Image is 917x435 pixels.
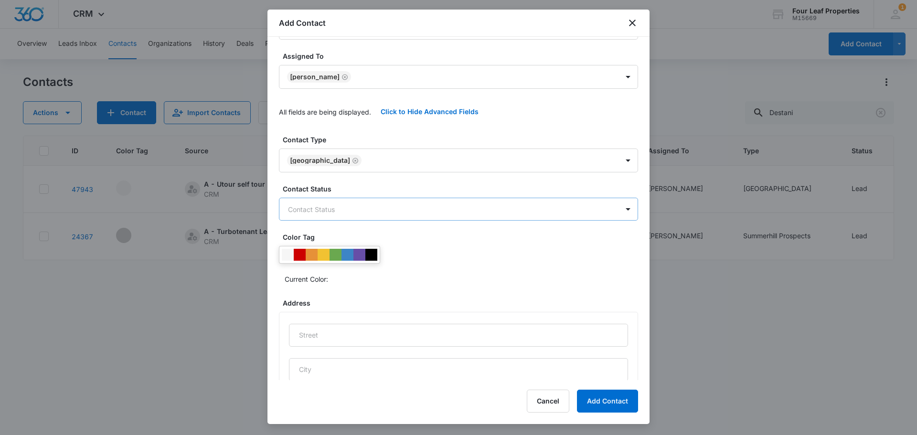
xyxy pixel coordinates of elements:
button: Cancel [527,390,569,413]
button: Add Contact [577,390,638,413]
label: Contact Status [283,184,642,194]
div: #f1c232 [318,249,330,261]
button: Click to Hide Advanced Fields [371,100,488,123]
p: Current Color: [285,274,328,284]
div: #674ea7 [353,249,365,261]
label: Color Tag [283,232,642,242]
div: #CC0000 [294,249,306,261]
label: Contact Type [283,135,642,145]
div: #000000 [365,249,377,261]
input: Street [289,324,628,347]
div: #6aa84f [330,249,341,261]
div: [PERSON_NAME] [290,74,340,80]
div: Remove Felicia Johnson [340,74,348,80]
div: #e69138 [306,249,318,261]
input: City [289,358,628,381]
button: close [627,17,638,29]
label: Assigned To [283,51,642,61]
div: #3d85c6 [341,249,353,261]
h1: Add Contact [279,17,326,29]
p: All fields are being displayed. [279,107,371,117]
label: Address [283,298,642,308]
div: #F6F6F6 [282,249,294,261]
div: Remove Bluewood Ranch Prospect [350,157,359,164]
div: [GEOGRAPHIC_DATA] [290,157,350,164]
